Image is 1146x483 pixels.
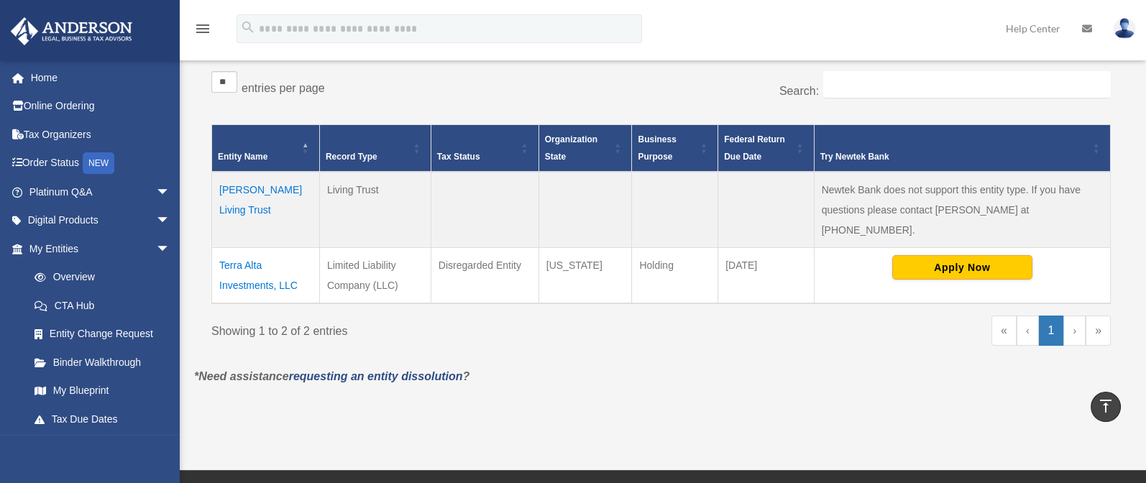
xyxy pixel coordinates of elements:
td: Disregarded Entity [431,247,538,303]
label: Search: [779,85,819,97]
i: menu [194,20,211,37]
a: requesting an entity dissolution [289,370,463,382]
a: Last [1086,316,1111,346]
span: Entity Name [218,152,267,162]
a: menu [194,25,211,37]
div: Try Newtek Bank [820,148,1088,165]
span: Tax Status [437,152,480,162]
span: arrow_drop_down [156,234,185,264]
th: Tax Status: Activate to sort [431,124,538,172]
a: Binder Walkthrough [20,348,185,377]
td: Newtek Bank does not support this entity type. If you have questions please contact [PERSON_NAME]... [814,172,1110,248]
span: Record Type [326,152,377,162]
i: search [240,19,256,35]
a: Digital Productsarrow_drop_down [10,206,192,235]
a: Overview [20,263,178,292]
i: vertical_align_top [1097,397,1114,415]
td: [PERSON_NAME] Living Trust [212,172,320,248]
td: Living Trust [319,172,431,248]
a: vertical_align_top [1091,392,1121,422]
em: *Need assistance ? [194,370,469,382]
a: Entity Change Request [20,320,185,349]
a: My Blueprint [20,377,185,405]
a: Order StatusNEW [10,149,192,178]
div: NEW [83,152,114,174]
a: First [991,316,1017,346]
a: Home [10,63,192,92]
th: Entity Name: Activate to invert sorting [212,124,320,172]
img: Anderson Advisors Platinum Portal [6,17,137,45]
th: Federal Return Due Date: Activate to sort [718,124,815,172]
a: 1 [1039,316,1064,346]
th: Business Purpose: Activate to sort [632,124,718,172]
td: Limited Liability Company (LLC) [319,247,431,303]
a: Online Ordering [10,92,192,121]
span: Organization State [545,134,597,162]
span: Federal Return Due Date [724,134,785,162]
span: arrow_drop_down [156,433,185,463]
a: Platinum Q&Aarrow_drop_down [10,178,192,206]
th: Organization State: Activate to sort [538,124,632,172]
div: Showing 1 to 2 of 2 entries [211,316,651,341]
td: [DATE] [718,247,815,303]
td: [US_STATE] [538,247,632,303]
span: arrow_drop_down [156,178,185,207]
span: Business Purpose [638,134,676,162]
a: Previous [1017,316,1039,346]
a: My Entitiesarrow_drop_down [10,234,185,263]
a: Tax Due Dates [20,405,185,433]
span: arrow_drop_down [156,206,185,236]
th: Try Newtek Bank : Activate to sort [814,124,1110,172]
button: Apply Now [892,255,1032,280]
label: entries per page [242,82,325,94]
td: Holding [632,247,718,303]
a: Next [1063,316,1086,346]
a: Tax Organizers [10,120,192,149]
th: Record Type: Activate to sort [319,124,431,172]
td: Terra Alta Investments, LLC [212,247,320,303]
a: CTA Hub [20,291,185,320]
img: User Pic [1114,18,1135,39]
a: My Anderson Teamarrow_drop_down [10,433,192,462]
